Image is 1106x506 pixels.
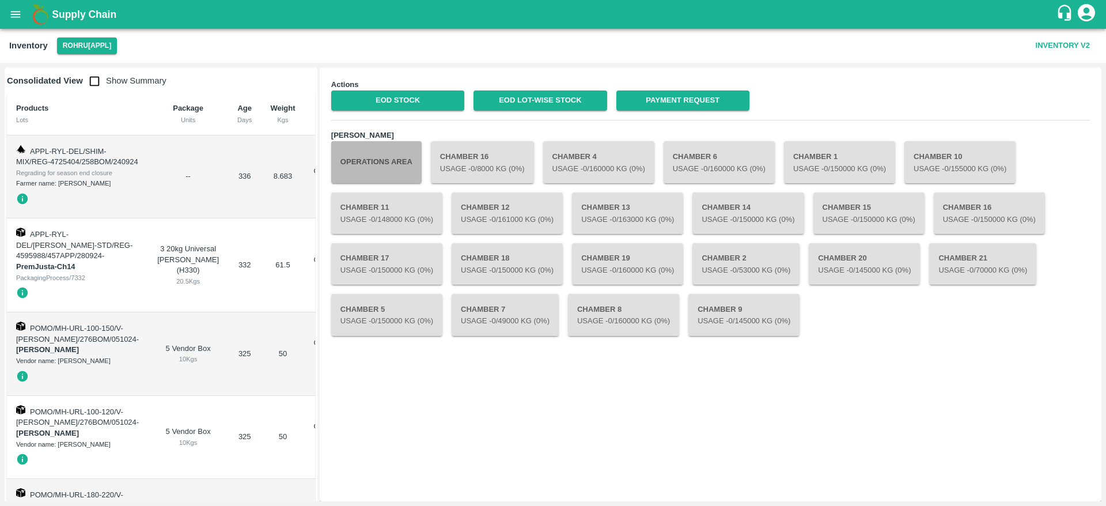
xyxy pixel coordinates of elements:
td: 332 [228,218,261,312]
div: Units [157,115,219,125]
a: EOD Lot-wise Stock [474,90,607,111]
p: Usage - 0 /150000 Kg (0%) [702,214,794,225]
img: box [16,488,25,497]
div: customer-support [1056,4,1076,25]
button: open drawer [2,1,29,28]
b: [PERSON_NAME] [331,131,394,139]
b: Age [237,104,252,112]
p: Usage - 0 /150000 Kg (0%) [340,316,433,327]
p: Usage - 0 /150000 Kg (0%) [340,265,433,276]
p: Operations Area [314,338,351,359]
div: 3 20kg Universal [PERSON_NAME] (H330) [157,244,219,286]
p: Usage - 0 /8000 Kg (0%) [440,164,525,175]
b: Consolidated View [7,76,83,85]
button: Chamber 8Usage -0/160000 Kg (0%) [568,294,679,335]
button: Chamber 12Usage -0/161000 Kg (0%) [452,192,563,234]
div: 10 Kgs [157,354,219,364]
img: box [16,228,25,237]
p: Usage - 0 /53000 Kg (0%) [702,265,790,276]
button: Chamber 10Usage -0/155000 Kg (0%) [904,141,1016,183]
a: Supply Chain [52,6,1056,22]
div: Farmer name: [PERSON_NAME] [16,178,139,188]
div: Regrading for season end closure [16,168,139,178]
button: Chamber 16Usage -0/8000 Kg (0%) [431,141,534,183]
p: Operations Area [314,166,351,187]
strong: PremJusta-Ch14 [16,262,75,271]
b: Actions [331,80,359,89]
strong: [PERSON_NAME] [16,345,79,354]
span: 8.683 [274,172,293,180]
div: 10 Kgs [157,437,219,448]
td: 336 [228,135,261,218]
b: Weight [270,104,295,112]
img: box [16,405,25,414]
button: Chamber 4Usage -0/160000 Kg (0%) [543,141,654,183]
p: Usage - 0 /145000 Kg (0%) [698,316,790,327]
p: Operations Area [314,255,351,276]
button: Chamber 7Usage -0/49000 Kg (0%) [452,294,559,335]
div: 5 Vendor Box [157,343,219,365]
button: Chamber 9Usage -0/145000 Kg (0%) [688,294,800,335]
img: logo [29,3,52,26]
div: Vendor name: [PERSON_NAME] [16,439,139,450]
span: 61.5 [275,260,290,269]
img: box [16,322,25,331]
div: -- [157,171,219,182]
a: EOD Stock [331,90,464,111]
div: Date [314,115,351,125]
div: [DATE] [314,359,351,369]
a: Payment Request [616,90,749,111]
button: Chamber 2Usage -0/53000 Kg (0%) [692,243,800,285]
button: Chamber 16Usage -0/150000 Kg (0%) [934,192,1045,234]
span: - [16,251,104,271]
div: 5 Vendor Box [157,426,219,448]
p: Usage - 0 /150000 Kg (0%) [793,164,886,175]
button: Chamber 18Usage -0/150000 Kg (0%) [452,243,563,285]
button: Chamber 14Usage -0/150000 Kg (0%) [692,192,804,234]
p: Usage - 0 /150000 Kg (0%) [461,265,554,276]
span: APPL-RYL-DEL/[PERSON_NAME]-STD/REG-4595988/457APP/280924 [16,230,132,260]
div: [DATE] [314,443,351,453]
p: Usage - 0 /49000 Kg (0%) [461,316,550,327]
p: Usage - 0 /163000 Kg (0%) [581,214,674,225]
b: Supply Chain [52,9,116,20]
p: Usage - 0 /150000 Kg (0%) [943,214,1036,225]
span: 50 [279,349,287,358]
div: 20.5 Kgs [157,276,219,286]
p: Usage - 0 /150000 Kg (0%) [823,214,915,225]
button: Chamber 21Usage -0/70000 Kg (0%) [929,243,1036,285]
td: 325 [228,312,261,396]
span: Show Summary [83,76,166,85]
span: - [16,418,139,437]
p: Usage - 0 /160000 Kg (0%) [552,164,645,175]
button: Operations Area [331,141,422,183]
button: Chamber 1Usage -0/150000 Kg (0%) [784,141,895,183]
p: Usage - 0 /155000 Kg (0%) [914,164,1006,175]
p: Usage - 0 /160000 Kg (0%) [673,164,766,175]
p: Usage - 0 /70000 Kg (0%) [938,265,1027,276]
div: Kgs [270,115,295,125]
p: Usage - 0 /161000 Kg (0%) [461,214,554,225]
button: Chamber 15Usage -0/150000 Kg (0%) [813,192,925,234]
button: Chamber 20Usage -0/145000 Kg (0%) [809,243,920,285]
p: Usage - 0 /160000 Kg (0%) [581,265,674,276]
div: Vendor name: [PERSON_NAME] [16,356,139,366]
p: Usage - 0 /145000 Kg (0%) [818,265,911,276]
b: Package [173,104,203,112]
button: Chamber 19Usage -0/160000 Kg (0%) [572,243,683,285]
div: account of current user [1076,2,1097,27]
td: 325 [228,396,261,479]
p: Usage - 0 /148000 Kg (0%) [340,214,433,225]
p: Usage - 0 /160000 Kg (0%) [577,316,670,327]
span: POMO/MH-URL-100-120/V-[PERSON_NAME]/276BOM/051024 [16,407,137,427]
b: Products [16,104,48,112]
button: Chamber 11Usage -0/148000 Kg (0%) [331,192,442,234]
button: Chamber 13Usage -0/163000 Kg (0%) [572,192,683,234]
button: Chamber 5Usage -0/150000 Kg (0%) [331,294,442,335]
button: Chamber 6Usage -0/160000 Kg (0%) [664,141,775,183]
div: Days [237,115,252,125]
div: Lots [16,115,139,125]
button: Select DC [57,37,117,54]
img: weight [16,145,25,154]
p: Operations Area [314,421,351,443]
